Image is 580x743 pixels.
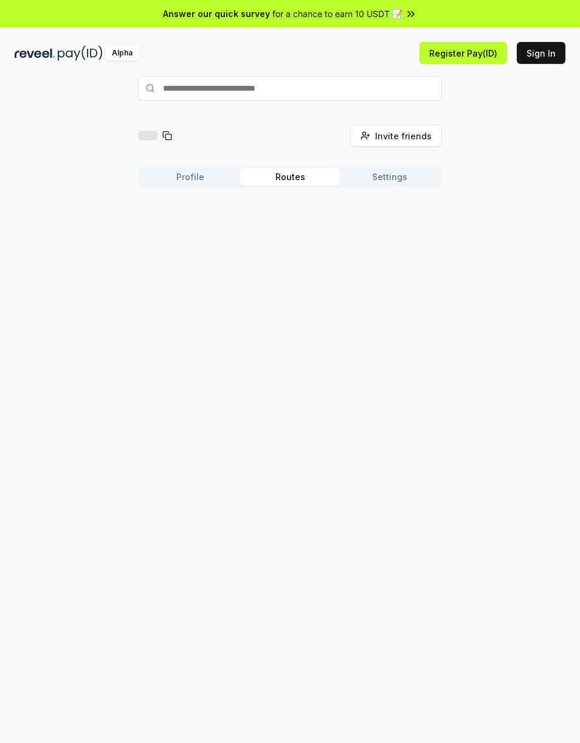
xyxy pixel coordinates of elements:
div: Alpha [105,46,139,61]
img: reveel_dark [15,46,55,61]
button: Register Pay(ID) [419,42,507,64]
button: Sign In [517,42,565,64]
button: Settings [340,169,440,186]
span: for a chance to earn 10 USDT 📝 [272,7,402,20]
button: Profile [140,169,240,186]
span: Invite friends [375,130,432,142]
img: pay_id [58,46,103,61]
button: Routes [240,169,340,186]
button: Invite friends [350,125,442,147]
span: Answer our quick survey [163,7,270,20]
